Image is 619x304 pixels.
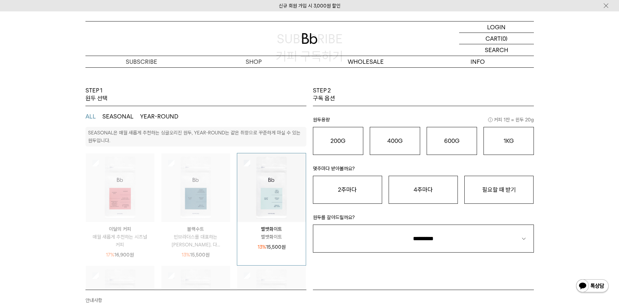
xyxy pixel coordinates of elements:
[182,252,190,258] span: 13%
[102,113,134,120] button: SEASONAL
[205,252,210,258] span: 원
[485,44,508,56] p: SEARCH
[313,214,534,225] p: 원두를 갈아드릴까요?
[387,137,403,144] o: 400G
[313,87,335,103] p: STEP 2 구독 옵션
[504,137,514,144] o: 1KG
[86,153,154,222] img: 상품이미지
[459,21,534,33] a: LOGIN
[237,225,306,233] p: 벨벳화이트
[575,279,609,294] img: 카카오톡 채널 1:1 채팅 버튼
[182,251,210,259] p: 15,500
[330,137,345,144] o: 200G
[106,252,114,258] span: 17%
[389,176,458,204] button: 4주마다
[85,87,108,103] p: STEP 1 원두 선택
[487,21,506,33] p: LOGIN
[258,244,266,250] span: 13%
[140,113,178,120] button: YEAR-ROUND
[279,3,341,9] a: 신규 회원 가입 시 3,000원 할인
[313,116,534,127] p: 원두용량
[370,127,420,155] button: 400G
[86,225,154,233] p: 이달의 커피
[281,244,286,250] span: 원
[501,33,508,44] p: (0)
[161,225,230,233] p: 블랙수트
[237,153,306,222] img: 상품이미지
[88,130,301,144] p: SEASONAL은 매월 새롭게 추천하는 싱글오리진 원두, YEAR-ROUND는 같은 취향으로 꾸준하게 마실 수 있는 원두입니다.
[444,137,459,144] o: 600G
[427,127,477,155] button: 600G
[85,113,96,120] button: ALL
[488,116,534,124] span: 커피 1잔 = 윈두 20g
[313,165,534,176] p: 몇주마다 받아볼까요?
[464,176,534,204] button: 필요할 때 받기
[484,127,534,155] button: 1KG
[130,252,134,258] span: 원
[86,233,154,249] p: 매월 새롭게 추천하는 시즈널 커피
[85,56,198,67] a: SUBSCRIBE
[106,251,134,259] p: 16,900
[161,153,230,222] img: 상품이미지
[302,33,317,44] img: 로고
[161,233,230,249] p: 빈브라더스를 대표하는 [PERSON_NAME]. 다...
[313,176,382,204] button: 2주마다
[258,243,286,251] p: 15,500
[485,33,501,44] p: CART
[459,33,534,44] a: CART (0)
[237,233,306,241] p: 벨벳화이트
[422,56,534,67] p: INFO
[198,56,310,67] a: SHOP
[313,127,363,155] button: 200G
[310,56,422,67] p: WHOLESALE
